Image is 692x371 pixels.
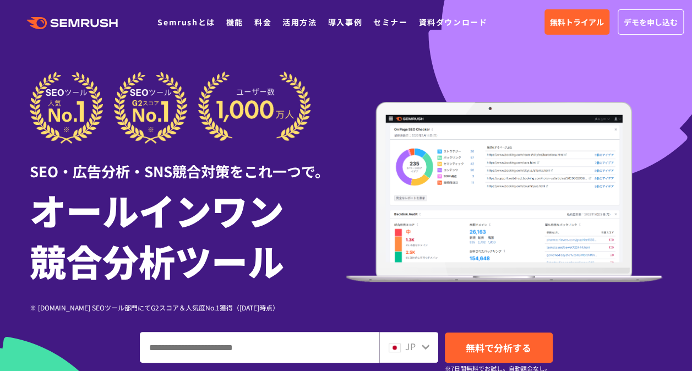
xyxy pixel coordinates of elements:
[550,16,604,28] span: 無料トライアル
[466,341,531,354] span: 無料で分析する
[226,17,243,28] a: 機能
[282,17,317,28] a: 活用方法
[418,17,487,28] a: 資料ダウンロード
[30,302,346,313] div: ※ [DOMAIN_NAME] SEOツール部門にてG2スコア＆人気度No.1獲得（[DATE]時点）
[373,17,407,28] a: セミナー
[544,9,609,35] a: 無料トライアル
[157,17,215,28] a: Semrushとは
[624,16,678,28] span: デモを申し込む
[618,9,684,35] a: デモを申し込む
[328,17,362,28] a: 導入事例
[405,340,416,353] span: JP
[254,17,271,28] a: 料金
[30,184,346,286] h1: オールインワン 競合分析ツール
[140,332,379,362] input: ドメイン、キーワードまたはURLを入力してください
[30,144,346,182] div: SEO・広告分析・SNS競合対策をこれ一つで。
[445,332,553,363] a: 無料で分析する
